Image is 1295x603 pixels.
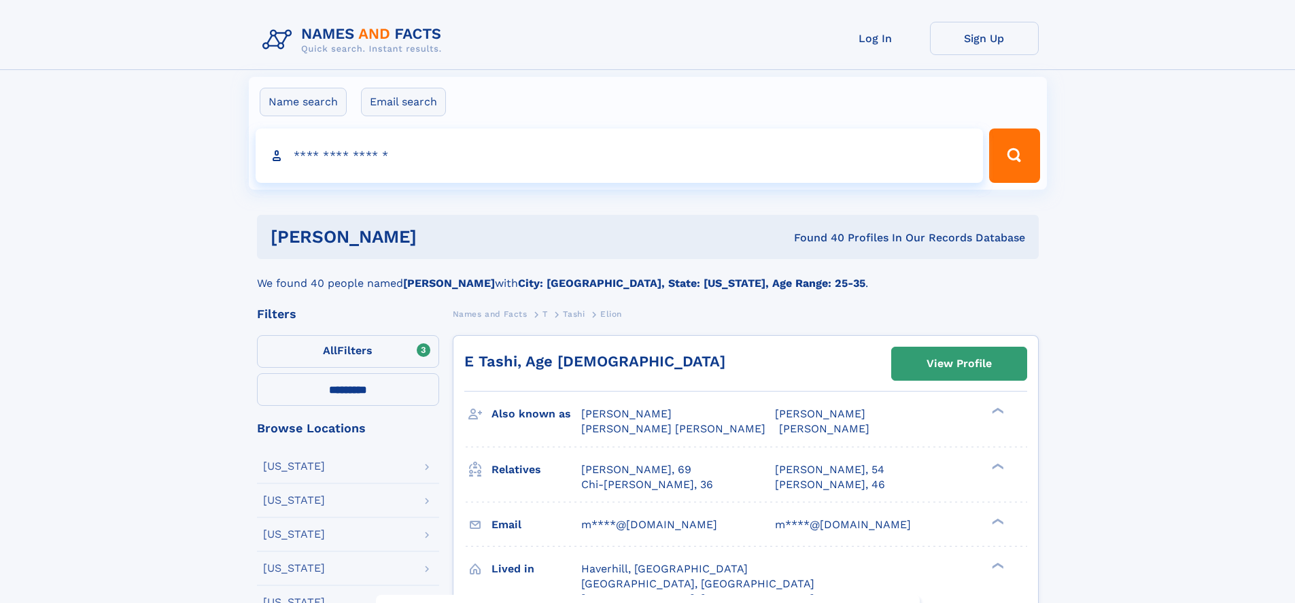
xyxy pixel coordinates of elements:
label: Name search [260,88,347,116]
b: City: [GEOGRAPHIC_DATA], State: [US_STATE], Age Range: 25-35 [518,277,865,290]
span: [PERSON_NAME] [PERSON_NAME] [581,422,765,435]
span: [GEOGRAPHIC_DATA], [GEOGRAPHIC_DATA] [581,577,814,590]
div: [US_STATE] [263,529,325,540]
label: Email search [361,88,446,116]
div: ❯ [988,462,1005,470]
span: All [323,344,337,357]
span: T [542,309,548,319]
span: [PERSON_NAME] [581,407,672,420]
button: Search Button [989,128,1039,183]
div: [US_STATE] [263,563,325,574]
a: Log In [821,22,930,55]
div: Filters [257,308,439,320]
h3: Lived in [491,557,581,581]
div: ❯ [988,517,1005,526]
a: [PERSON_NAME], 54 [775,462,884,477]
label: Filters [257,335,439,368]
a: [PERSON_NAME], 46 [775,477,885,492]
div: ❯ [988,407,1005,415]
h3: Email [491,513,581,536]
b: [PERSON_NAME] [403,277,495,290]
a: View Profile [892,347,1026,380]
a: T [542,305,548,322]
h3: Also known as [491,402,581,426]
h1: [PERSON_NAME] [271,228,606,245]
div: [US_STATE] [263,495,325,506]
div: View Profile [927,348,992,379]
div: [US_STATE] [263,461,325,472]
a: Chi-[PERSON_NAME], 36 [581,477,713,492]
h3: Relatives [491,458,581,481]
span: [PERSON_NAME] [775,407,865,420]
a: Names and Facts [453,305,528,322]
input: search input [256,128,984,183]
span: Tashi [563,309,585,319]
span: [PERSON_NAME] [779,422,869,435]
a: Sign Up [930,22,1039,55]
a: [PERSON_NAME], 69 [581,462,691,477]
a: Tashi [563,305,585,322]
div: We found 40 people named with . [257,259,1039,292]
img: Logo Names and Facts [257,22,453,58]
div: Browse Locations [257,422,439,434]
div: Found 40 Profiles In Our Records Database [605,230,1025,245]
div: ❯ [988,561,1005,570]
a: E Tashi, Age [DEMOGRAPHIC_DATA] [464,353,725,370]
span: Elion [600,309,622,319]
span: Haverhill, [GEOGRAPHIC_DATA] [581,562,748,575]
